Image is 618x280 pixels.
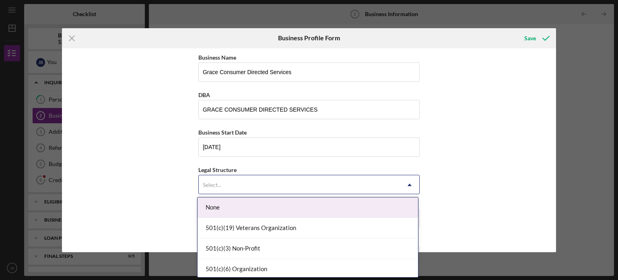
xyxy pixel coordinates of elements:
div: None [198,197,418,218]
h6: Business Profile Form [278,34,340,41]
div: Save [524,30,536,46]
div: 501(c)(19) Veterans Organization [198,218,418,239]
button: Save [516,30,556,46]
div: 501(c)(6) Organization [198,259,418,280]
div: 501(c)(3) Non-Profit [198,239,418,259]
label: Business Name [198,54,236,61]
div: Select... [203,182,221,188]
label: Business Start Date [198,129,247,136]
label: DBA [198,91,210,98]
